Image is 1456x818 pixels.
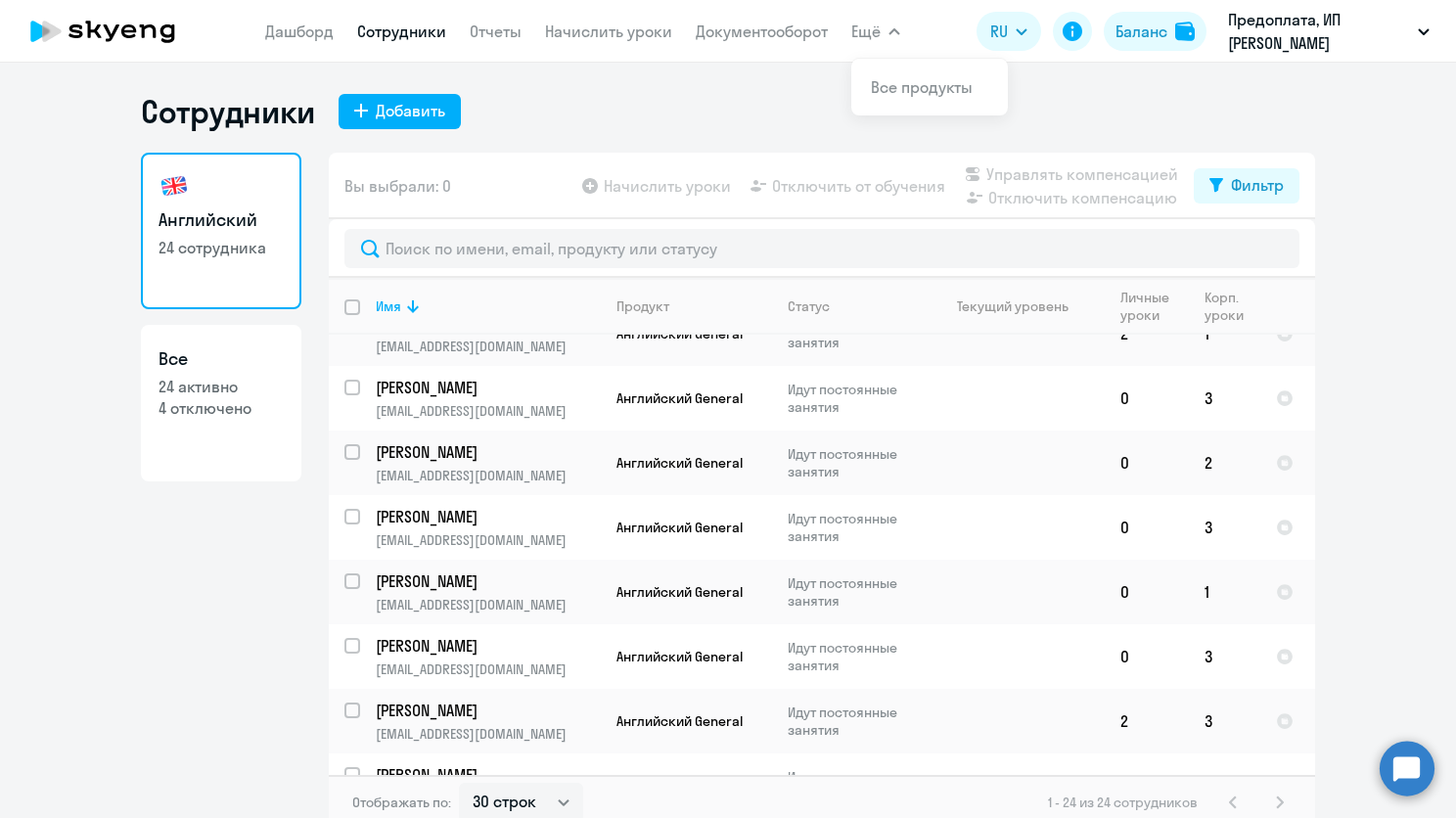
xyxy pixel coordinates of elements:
input: Поиск по имени, email, продукту или статусу [344,229,1299,268]
p: 24 сотрудника [159,237,284,258]
div: Статус [788,297,830,315]
td: 3 [1189,624,1260,689]
h3: Английский [159,207,284,233]
button: Добавить [339,94,461,129]
td: 0 [1105,366,1189,431]
a: [PERSON_NAME] [376,377,600,398]
span: Ещё [851,20,881,43]
a: [PERSON_NAME] [376,635,600,657]
button: Ещё [851,12,900,51]
td: 0 [1105,624,1189,689]
a: Сотрудники [357,22,446,41]
a: [PERSON_NAME] [376,570,600,592]
td: 3 [1189,753,1260,818]
div: Имя [376,297,401,315]
p: 4 отключено [159,397,284,419]
div: Личные уроки [1120,289,1175,324]
span: Английский General [616,389,743,407]
td: 3 [1189,689,1260,753]
div: Корп. уроки [1205,289,1247,324]
a: [PERSON_NAME] [376,764,600,786]
div: Добавить [376,99,445,122]
td: 0 [1105,431,1189,495]
p: [EMAIL_ADDRESS][DOMAIN_NAME] [376,660,600,678]
a: Документооборот [696,22,828,41]
a: Отчеты [470,22,522,41]
p: [EMAIL_ADDRESS][DOMAIN_NAME] [376,531,600,549]
h1: Сотрудники [141,92,315,131]
p: [PERSON_NAME] [376,441,597,463]
h3: Все [159,346,284,372]
p: Идут постоянные занятия [788,639,922,674]
div: Баланс [1115,20,1167,43]
p: [PERSON_NAME] [376,764,597,786]
p: [EMAIL_ADDRESS][DOMAIN_NAME] [376,725,600,743]
div: Текущий уровень [938,297,1104,315]
p: Идут постоянные занятия [788,574,922,610]
p: [EMAIL_ADDRESS][DOMAIN_NAME] [376,596,600,613]
div: Корп. уроки [1205,289,1259,324]
div: Текущий уровень [957,297,1069,315]
a: [PERSON_NAME] [376,506,600,527]
span: RU [990,20,1008,43]
button: Балансbalance [1104,12,1206,51]
p: 24 активно [159,376,284,397]
td: 0 [1105,753,1189,818]
button: Предоплата, ИП [PERSON_NAME] [1218,8,1439,55]
p: [PERSON_NAME] [376,635,597,657]
p: [EMAIL_ADDRESS][DOMAIN_NAME] [376,338,600,355]
div: Статус [788,297,922,315]
button: Фильтр [1194,168,1299,204]
td: 2 [1189,431,1260,495]
p: Предоплата, ИП [PERSON_NAME] [1228,8,1410,55]
td: 1 [1189,560,1260,624]
div: Продукт [616,297,669,315]
a: Начислить уроки [545,22,672,41]
span: Отображать по: [352,794,451,811]
p: Идут постоянные занятия [788,445,922,480]
div: Продукт [616,297,771,315]
td: 0 [1105,560,1189,624]
td: 0 [1105,495,1189,560]
span: Английский General [616,519,743,536]
div: Фильтр [1231,173,1284,197]
td: 3 [1189,495,1260,560]
span: Английский General [616,583,743,601]
p: Идут постоянные занятия [788,704,922,739]
a: Дашборд [265,22,334,41]
span: Английский General [616,454,743,472]
a: Все24 активно4 отключено [141,325,301,481]
a: Все продукты [871,77,973,97]
a: [PERSON_NAME] [376,700,600,721]
p: Идут постоянные занятия [788,510,922,545]
p: [EMAIL_ADDRESS][DOMAIN_NAME] [376,402,600,420]
p: Идут постоянные занятия [788,768,922,803]
p: [EMAIL_ADDRESS][DOMAIN_NAME] [376,467,600,484]
p: [PERSON_NAME] [376,377,597,398]
span: Английский General [616,712,743,730]
button: RU [977,12,1041,51]
span: 1 - 24 из 24 сотрудников [1048,794,1198,811]
td: 2 [1105,689,1189,753]
div: Имя [376,297,600,315]
span: Английский General [616,648,743,665]
a: [PERSON_NAME] [376,441,600,463]
div: Личные уроки [1120,289,1188,324]
p: [PERSON_NAME] [376,700,597,721]
span: Вы выбрали: 0 [344,174,451,198]
p: Идут постоянные занятия [788,381,922,416]
td: 3 [1189,366,1260,431]
img: balance [1175,22,1195,41]
p: [PERSON_NAME] [376,570,597,592]
a: Английский24 сотрудника [141,153,301,309]
p: [PERSON_NAME] [376,506,597,527]
img: english [159,170,190,202]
